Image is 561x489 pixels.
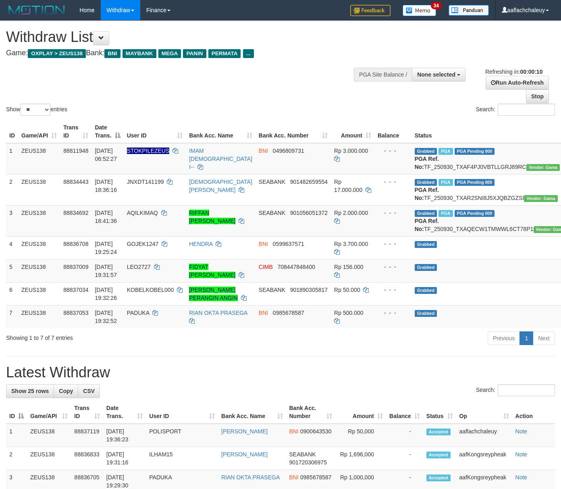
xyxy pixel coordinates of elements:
span: [DATE] 19:25:24 [95,241,117,255]
a: RIAN OKTA PRASEGA [189,310,247,316]
span: JNXDT141199 [127,179,164,185]
span: 88834443 [63,179,88,185]
span: Copy 901482659554 to clipboard [290,179,328,185]
a: [PERSON_NAME] [221,451,268,458]
img: MOTION_logo.png [6,4,67,16]
span: 88837034 [63,287,88,293]
a: Previous [488,331,520,345]
span: CIMB [259,264,273,270]
span: [DATE] 18:41:36 [95,210,117,224]
span: BNI [289,474,299,481]
span: SEABANK [259,287,285,293]
td: ZEUS138 [27,447,71,470]
a: Show 25 rows [6,384,54,398]
span: [DATE] 19:31:57 [95,264,117,278]
span: Rp 500.000 [334,310,363,316]
span: Accepted [426,474,451,481]
span: Accepted [426,452,451,458]
th: Trans ID: activate to sort column ascending [60,120,91,143]
th: Amount: activate to sort column ascending [331,120,374,143]
span: 88834692 [63,210,88,216]
span: PERMATA [208,49,241,58]
span: BNI [259,148,268,154]
a: [PERSON_NAME] [221,428,268,435]
a: [PERSON_NAME] PERANGIN ANGIN [189,287,238,301]
span: [DATE] 18:36:16 [95,179,117,193]
label: Search: [476,104,555,116]
th: Status: activate to sort column ascending [423,401,456,424]
span: Rp 50.000 [334,287,360,293]
span: Copy 708447848400 to clipboard [278,264,315,270]
td: ZEUS138 [18,259,60,282]
span: Grabbed [415,241,437,248]
a: Note [515,451,528,458]
td: ILHAM15 [146,447,218,470]
a: Next [533,331,555,345]
td: ZEUS138 [27,424,71,447]
td: 6 [6,282,18,305]
a: CSV [78,384,100,398]
select: Showentries [20,104,50,116]
span: PGA Pending [455,148,495,155]
td: 5 [6,259,18,282]
div: - - - [378,147,408,155]
td: aafKongsreypheak [456,447,512,470]
th: Balance: activate to sort column ascending [386,401,423,424]
label: Show entries [6,104,67,116]
span: BNI [289,428,299,435]
span: PADUKA [127,310,150,316]
th: Amount: activate to sort column ascending [335,401,386,424]
td: 2 [6,174,18,205]
span: BNI [259,241,268,247]
b: PGA Ref. No: [415,218,439,232]
th: Bank Acc. Name: activate to sort column ascending [186,120,256,143]
span: Marked by aafsolysreylen [438,179,453,186]
span: Vendor URL: https://trx31.1velocity.biz [524,195,558,202]
h1: Withdraw List [6,29,366,45]
span: Grabbed [415,264,437,271]
a: Stop [526,89,549,103]
span: Copy 0985678587 to clipboard [300,474,332,481]
span: Refreshing in: [485,69,542,75]
div: Showing 1 to 7 of 7 entries [6,331,228,342]
span: GOJEK1247 [127,241,159,247]
span: None selected [417,71,455,78]
div: - - - [378,309,408,317]
span: Grabbed [415,179,437,186]
span: OXPLAY > ZEUS138 [28,49,86,58]
th: ID [6,120,18,143]
td: aaflachchaleuy [456,424,512,447]
th: Date Trans.: activate to sort column descending [91,120,123,143]
td: 1 [6,143,18,175]
a: HENDRA [189,241,212,247]
img: Feedback.jpg [350,5,391,16]
span: Copy 0900643530 to clipboard [300,428,332,435]
a: Copy [54,384,78,398]
span: Accepted [426,429,451,435]
span: PGA Pending [455,210,495,217]
th: Trans ID: activate to sort column ascending [71,401,103,424]
span: BNI [259,310,268,316]
span: Copy 901890305817 to clipboard [290,287,328,293]
span: SEABANK [259,179,285,185]
a: [DEMOGRAPHIC_DATA][PERSON_NAME] [189,179,252,193]
span: LEO2727 [127,264,151,270]
td: ZEUS138 [18,205,60,236]
td: 88837119 [71,424,103,447]
span: 34 [431,2,442,9]
span: Show 25 rows [11,388,49,394]
span: Marked by aafsreyleap [438,148,453,155]
span: SEABANK [289,451,316,458]
div: - - - [378,263,408,271]
a: RIFFAN [PERSON_NAME] [189,210,235,224]
span: Copy 0599637571 to clipboard [273,241,304,247]
span: 88811948 [63,148,88,154]
button: None selected [412,68,465,81]
th: Bank Acc. Name: activate to sort column ascending [218,401,286,424]
span: CSV [83,388,95,394]
td: - [386,424,423,447]
span: Copy 0496809731 to clipboard [273,148,304,154]
div: - - - [378,240,408,248]
span: Copy 901720306975 to clipboard [289,459,327,466]
th: Bank Acc. Number: activate to sort column ascending [256,120,331,143]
